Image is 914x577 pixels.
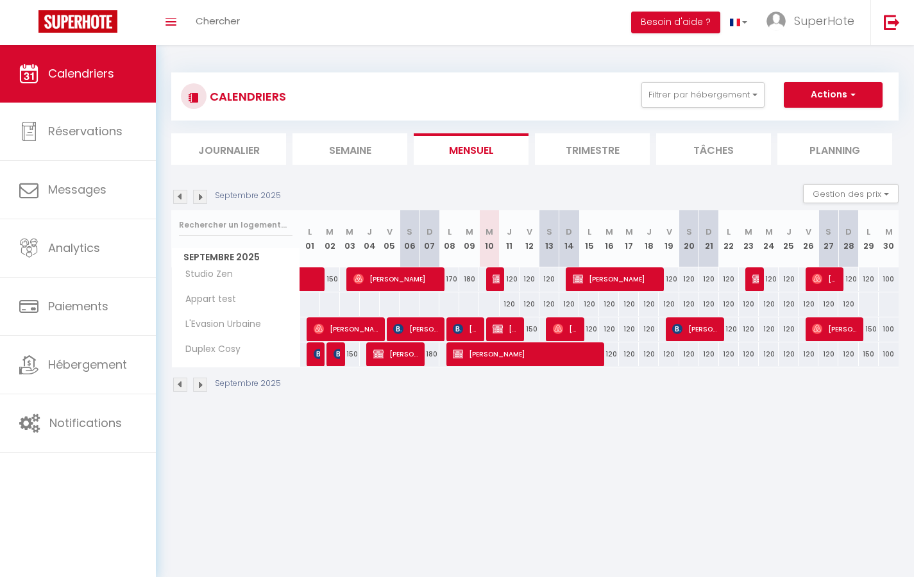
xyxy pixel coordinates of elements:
span: [PERSON_NAME] [493,267,499,291]
div: 120 [759,292,779,316]
div: 120 [619,317,639,341]
img: ... [766,12,786,31]
abbr: S [825,226,831,238]
th: 05 [380,210,400,267]
div: 100 [879,342,899,366]
div: 120 [659,292,679,316]
button: Besoin d'aide ? [631,12,720,33]
abbr: M [605,226,613,238]
th: 06 [400,210,419,267]
li: Semaine [292,133,407,165]
abbr: M [346,226,353,238]
div: 120 [659,267,679,291]
span: [PERSON_NAME] [353,267,439,291]
th: 08 [439,210,459,267]
th: 02 [320,210,340,267]
div: 180 [459,267,479,291]
th: 27 [818,210,838,267]
div: 120 [520,267,539,291]
span: Appart test [174,292,239,306]
div: 120 [599,317,619,341]
abbr: L [867,226,870,238]
span: Chercher [196,14,240,28]
abbr: J [786,226,791,238]
div: 120 [719,292,739,316]
span: [PERSON_NAME] [573,267,659,291]
div: 120 [699,292,719,316]
th: 15 [579,210,599,267]
div: 120 [500,267,520,291]
span: Duplex Cosy [174,342,244,356]
div: 120 [639,317,659,341]
div: 150 [340,342,360,366]
abbr: V [666,226,672,238]
abbr: J [647,226,652,238]
div: 120 [799,292,818,316]
span: Studio Zen [174,267,236,281]
th: 24 [759,210,779,267]
img: Super Booking [38,10,117,33]
p: Septembre 2025 [215,378,281,390]
span: L'Evasion Urbaine [174,317,264,331]
span: [PERSON_NAME] [334,342,340,366]
button: Ouvrir le widget de chat LiveChat [10,5,49,44]
th: 12 [520,210,539,267]
abbr: S [686,226,692,238]
div: 120 [699,267,719,291]
th: 04 [360,210,380,267]
li: Mensuel [414,133,529,165]
abbr: M [486,226,493,238]
div: 120 [759,267,779,291]
span: [PERSON_NAME] [672,317,718,341]
div: 120 [599,342,619,366]
abbr: V [806,226,811,238]
div: 120 [838,342,858,366]
th: 13 [539,210,559,267]
abbr: L [727,226,731,238]
abbr: S [407,226,412,238]
abbr: S [546,226,552,238]
div: 120 [799,342,818,366]
th: 14 [559,210,579,267]
span: SuperHote [794,13,854,29]
div: 120 [679,267,699,291]
th: 29 [859,210,879,267]
div: 120 [779,317,799,341]
span: Hébergement [48,356,127,372]
div: 120 [739,342,759,366]
span: [PERSON_NAME] [493,317,519,341]
div: 100 [879,267,899,291]
div: 120 [659,342,679,366]
th: 07 [419,210,439,267]
img: logout [884,14,900,30]
button: Filtrer par hébergement [641,82,765,108]
div: 120 [779,342,799,366]
div: 120 [859,267,879,291]
th: 09 [459,210,479,267]
span: [PERSON_NAME] [314,317,380,341]
div: 120 [779,267,799,291]
div: 100 [879,317,899,341]
div: 120 [719,317,739,341]
abbr: J [507,226,512,238]
th: 28 [838,210,858,267]
span: Calendriers [48,65,114,81]
th: 26 [799,210,818,267]
th: 23 [739,210,759,267]
div: 150 [859,317,879,341]
button: Actions [784,82,883,108]
div: 120 [818,292,838,316]
th: 01 [300,210,320,267]
div: 120 [679,342,699,366]
span: Analytics [48,240,100,256]
th: 25 [779,210,799,267]
abbr: D [845,226,852,238]
div: 120 [639,292,659,316]
div: 120 [779,292,799,316]
div: 120 [539,267,559,291]
span: [PERSON_NAME] [553,317,579,341]
span: [PERSON_NAME] [453,342,598,366]
th: 20 [679,210,699,267]
span: Notifications [49,415,122,431]
span: [PERSON_NAME] [812,267,838,291]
